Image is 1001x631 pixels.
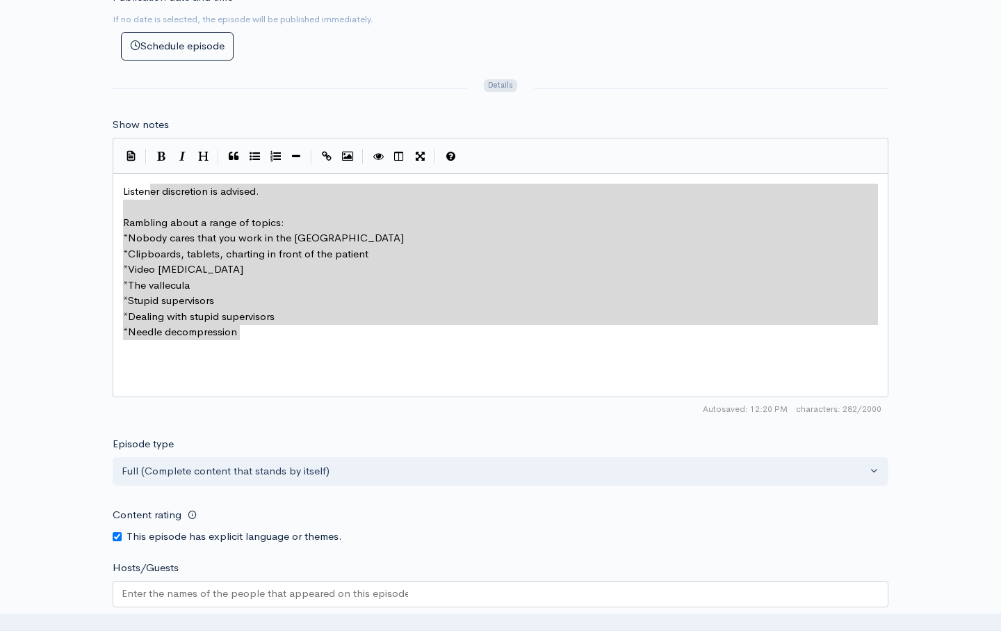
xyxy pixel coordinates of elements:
[128,294,214,307] span: Stupid supervisors
[113,457,888,486] button: Full (Complete content that stands by itself)
[123,184,259,198] span: Listen
[286,146,307,167] button: Insert Horizontal Line
[223,146,244,167] button: Quote
[113,560,179,576] label: Hosts/Guests
[128,325,237,338] span: Needle decompression
[434,149,436,165] i: |
[193,146,213,167] button: Heading
[311,149,312,165] i: |
[362,149,364,165] i: |
[409,146,430,167] button: Toggle Fullscreen
[128,262,243,275] span: Video [MEDICAL_DATA]
[316,146,337,167] button: Create Link
[122,586,408,602] input: Enter the names of the people that appeared on this episode
[703,403,788,415] span: Autosaved: 12:20 PM
[121,32,234,61] button: Schedule episode
[128,247,368,260] span: Clipboards, tablets, charting in front of the patient
[113,13,373,25] small: If no date is selected, the episode will be published immediately.
[113,501,181,529] label: Content rating
[128,231,404,244] span: Nobody cares that you work in the [GEOGRAPHIC_DATA]
[244,146,265,167] button: Generic List
[218,149,219,165] i: |
[123,216,284,229] span: Rambling about a range of topics:
[113,436,174,452] label: Episode type
[337,146,358,167] button: Insert Image
[440,146,461,167] button: Markdown Guide
[145,149,147,165] i: |
[122,463,867,479] div: Full (Complete content that stands by itself)
[151,146,172,167] button: Bold
[796,403,881,415] span: 282/2000
[128,310,275,323] span: Dealing with stupid supervisors
[127,529,342,545] label: This episode has explicit language or themes.
[113,117,169,133] label: Show notes
[172,146,193,167] button: Italic
[368,146,389,167] button: Toggle Preview
[128,278,190,291] span: The vallecula
[150,184,259,198] span: er discretion is advised.
[120,145,141,166] button: Insert Show Notes Template
[389,146,409,167] button: Toggle Side by Side
[484,79,516,93] span: Details
[265,146,286,167] button: Numbered List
